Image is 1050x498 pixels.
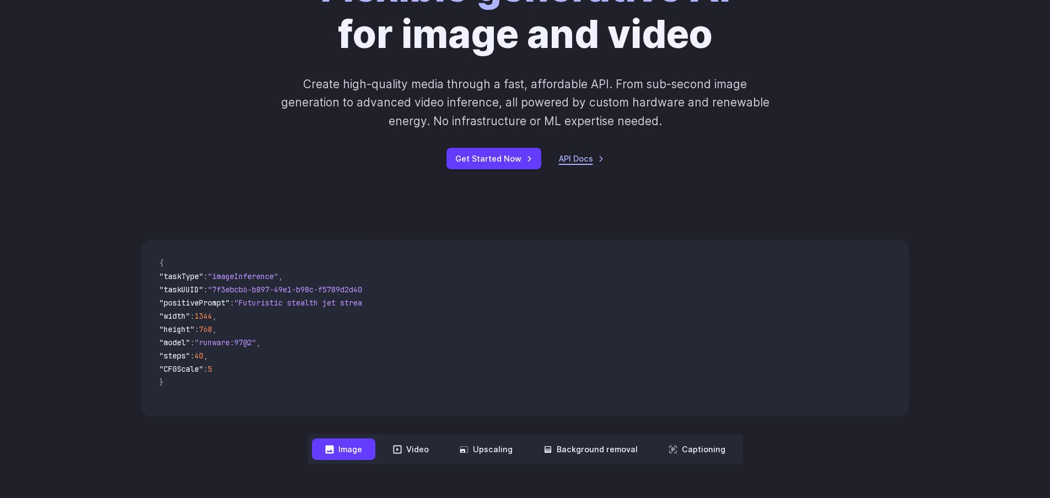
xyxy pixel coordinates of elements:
button: Image [312,438,375,460]
span: , [212,311,217,321]
span: : [203,271,208,281]
span: , [278,271,283,281]
span: "steps" [159,351,190,361]
span: "taskType" [159,271,203,281]
button: Captioning [655,438,739,460]
span: "imageInference" [208,271,278,281]
span: } [159,377,164,387]
span: : [190,311,195,321]
span: : [190,351,195,361]
span: : [195,324,199,334]
a: Get Started Now [446,148,541,169]
span: 768 [199,324,212,334]
span: "runware:97@2" [195,338,256,347]
span: "Futuristic stealth jet streaking through a neon-lit cityscape with glowing purple exhaust" [234,298,636,308]
span: 1344 [195,311,212,321]
span: "width" [159,311,190,321]
span: "CFGScale" [159,364,203,374]
span: : [230,298,234,308]
button: Background removal [530,438,651,460]
span: "7f3ebcb6-b897-49e1-b98c-f5789d2d40d7" [208,285,375,294]
span: "height" [159,324,195,334]
span: 40 [195,351,203,361]
span: "model" [159,338,190,347]
span: 5 [208,364,212,374]
span: "taskUUID" [159,285,203,294]
span: : [190,338,195,347]
span: , [212,324,217,334]
span: , [203,351,208,361]
span: : [203,285,208,294]
span: { [159,258,164,268]
p: Create high-quality media through a fast, affordable API. From sub-second image generation to adv... [279,75,771,130]
span: , [256,338,261,347]
span: "positivePrompt" [159,298,230,308]
span: : [203,364,208,374]
button: Upscaling [446,438,526,460]
a: API Docs [559,152,604,165]
button: Video [380,438,442,460]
